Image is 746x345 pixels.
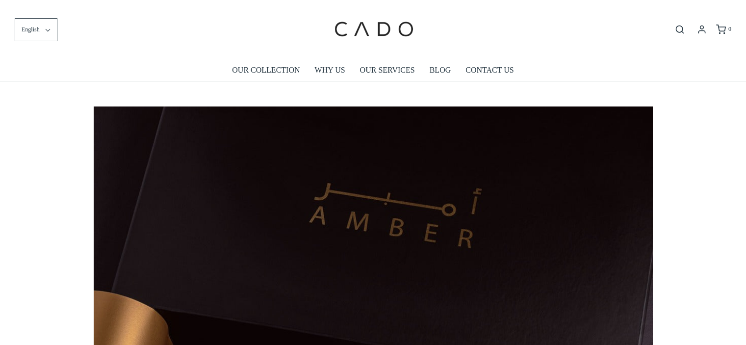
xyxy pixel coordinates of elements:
[360,59,415,81] a: OUR SERVICES
[728,26,731,32] span: 0
[465,59,514,81] a: CONTACT US
[315,59,345,81] a: WHY US
[332,7,415,52] img: cadogifting
[671,24,689,35] button: Open search bar
[15,18,57,41] button: English
[232,59,300,81] a: OUR COLLECTION
[715,25,731,34] a: 0
[22,25,40,34] span: English
[430,59,451,81] a: BLOG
